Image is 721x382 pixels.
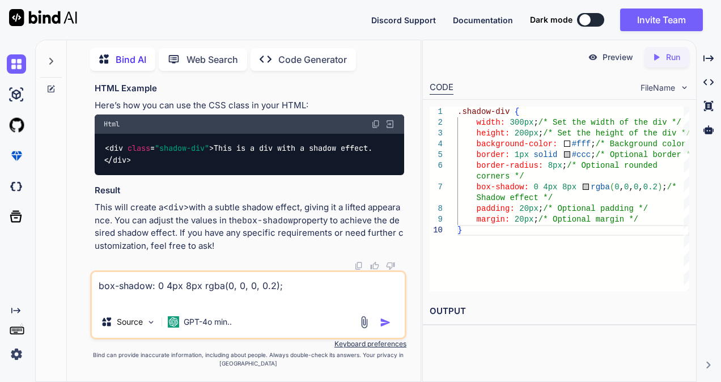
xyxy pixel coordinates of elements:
img: ai-studio [7,85,26,104]
button: Discord Support [371,14,436,26]
textarea: box-shadow: 0 4px 8px rgba(0, 0, 0, 0.2); [92,272,405,306]
button: Invite Team [620,9,703,31]
span: background-color: [476,139,557,148]
span: 8px [562,182,576,192]
span: 1px [515,150,529,159]
span: </ > [104,155,131,165]
span: margin: [476,215,510,224]
div: 2 [430,117,443,128]
img: preview [588,52,598,62]
p: Bind AI [116,53,146,66]
span: ; [533,118,538,127]
span: height: [476,129,510,138]
span: 20px [519,204,538,213]
img: copy [354,261,363,270]
div: CODE [430,81,453,95]
span: ; [662,182,667,192]
img: githubLight [7,116,26,135]
span: ) [658,182,662,192]
span: 0 [614,182,619,192]
img: chat [7,54,26,74]
h3: Result [95,184,404,197]
div: 8 [430,203,443,214]
span: Shadow effect */ [476,193,552,202]
span: 4px [543,182,557,192]
div: 6 [430,160,443,171]
span: 20px [515,215,534,224]
img: Pick Models [146,317,156,327]
img: like [370,261,379,270]
p: GPT-4o min.. [184,316,232,328]
span: div [109,143,123,154]
p: Keyboard preferences [90,339,406,349]
span: FileName [641,82,675,94]
div: 7 [430,182,443,193]
span: .shadow-div [457,107,510,116]
p: This will create a with a subtle shadow effect, giving it a lifted appearance. You can adjust the... [95,201,404,252]
img: premium [7,146,26,165]
span: < = > [105,143,214,154]
code: <div> [163,202,189,213]
h2: OUTPUT [423,298,696,325]
p: Source [117,316,143,328]
p: Bind can provide inaccurate information, including about people. Always double-check its answers.... [90,351,406,368]
span: ; [562,161,567,170]
span: Documentation [453,15,513,25]
span: /* Optional padding */ [543,204,648,213]
img: dislike [386,261,395,270]
span: , [638,182,643,192]
span: /* Optional border */ [595,150,695,159]
h3: HTML Example [95,82,404,95]
code: box-shadow [242,215,293,226]
span: 300px [510,118,533,127]
span: ; [591,150,595,159]
span: "shadow-div" [155,143,209,154]
span: Html [104,120,120,129]
p: Web Search [186,53,238,66]
span: /* Optional rounded [567,161,658,170]
img: settings [7,345,26,364]
span: ; [538,129,543,138]
span: Dark mode [530,14,572,26]
span: /* Optional margin */ [538,215,638,224]
span: /* Set the width of the div */ [538,118,681,127]
p: Preview [603,52,633,63]
span: ; [533,215,538,224]
p: Run [666,52,680,63]
span: , [629,182,633,192]
span: Discord Support [371,15,436,25]
span: } [457,226,462,235]
div: 10 [430,225,443,236]
span: /* Background color */ [595,139,700,148]
img: Open in Browser [385,119,395,129]
span: border: [476,150,510,159]
span: class [128,143,150,154]
img: darkCloudIdeIcon [7,177,26,196]
span: , [619,182,624,192]
span: border-radius: [476,161,543,170]
div: 3 [430,128,443,139]
span: { [515,107,519,116]
div: 1 [430,107,443,117]
span: ; [538,204,543,213]
span: padding: [476,204,514,213]
img: copy [371,120,380,129]
p: Code Generator [278,53,347,66]
div: 5 [430,150,443,160]
span: 200px [515,129,538,138]
img: icon [380,317,391,328]
p: Here’s how you can use the CSS class in your HTML: [95,99,404,112]
div: 9 [430,214,443,225]
span: 8px [548,161,562,170]
span: /* Set the height of the div */ [543,129,690,138]
span: box-shadow: [476,182,528,192]
span: corners */ [476,172,524,181]
span: 0.2 [643,182,658,192]
span: ; [591,139,595,148]
img: attachment [358,316,371,329]
span: 0 [624,182,629,192]
span: 0 [634,182,638,192]
img: Bind AI [9,9,77,26]
span: ( [610,182,614,192]
span: #fff [571,139,591,148]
